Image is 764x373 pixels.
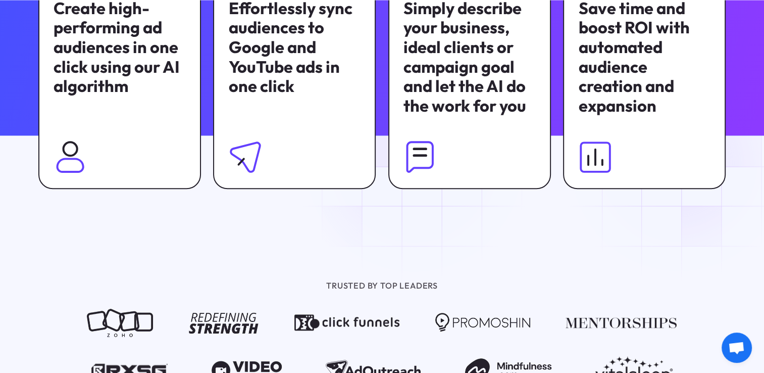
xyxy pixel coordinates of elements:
[566,308,677,337] img: Mentorships
[189,308,259,337] img: Redefining Strength
[722,333,752,363] a: Open chat
[135,279,629,292] div: TRUSTED BY TOP LEADERS
[294,308,399,337] img: Click Funnels
[435,308,530,337] img: Promoshin
[87,308,152,337] img: Zoho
